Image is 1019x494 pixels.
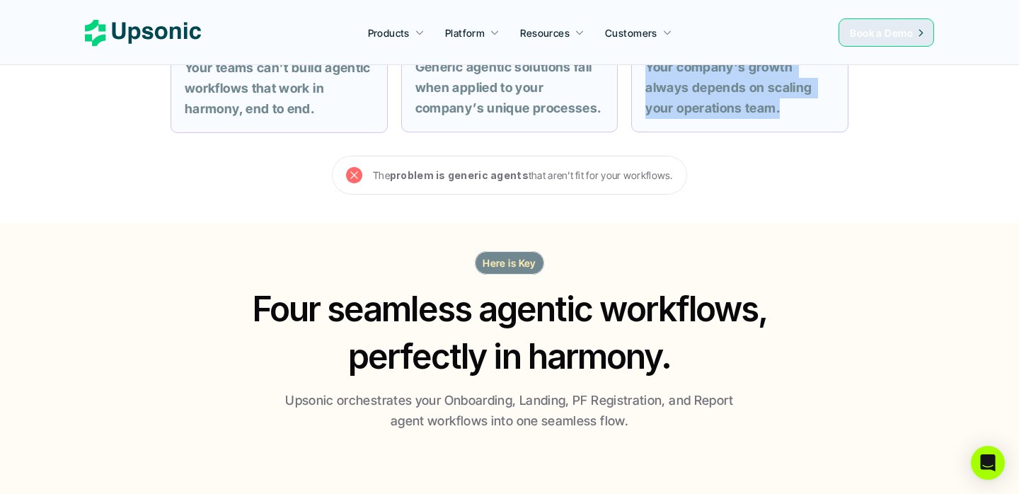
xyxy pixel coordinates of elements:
p: Upsonic orchestrates your Onboarding, Landing, PF Registration, and Report agent workflows into o... [280,391,739,432]
span: Book a Demo [850,27,913,39]
strong: Your teams can’t build agentic workflows that work in harmony, end to end. [185,60,374,116]
strong: problem is generic agents [390,169,529,181]
p: Resources [520,25,570,40]
p: Platform [445,25,485,40]
h2: Four seamless agentic workflows, perfectly in harmony. [238,285,781,380]
strong: Your company's growth always depends on scaling your operations team. [645,59,814,115]
p: The that aren’t fit for your workflows. [373,166,673,184]
strong: Generic agentic solutions fail when applied to your company’s unique processes. [415,59,601,115]
div: Open Intercom Messenger [971,446,1005,480]
a: Book a Demo [839,18,934,47]
p: Customers [605,25,657,40]
p: Here is Key [483,255,536,270]
p: Products [368,25,410,40]
a: Products [359,20,433,45]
